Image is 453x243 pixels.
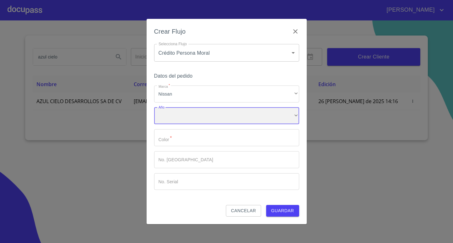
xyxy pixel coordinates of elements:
div: Nissan [154,86,299,102]
span: Guardar [271,207,294,215]
button: Cancelar [226,205,261,217]
div: ​ [154,108,299,124]
h6: Crear Flujo [154,26,186,36]
button: Guardar [266,205,299,217]
div: Crédito Persona Moral [154,44,299,62]
span: Cancelar [231,207,256,215]
h6: Datos del pedido [154,72,299,80]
